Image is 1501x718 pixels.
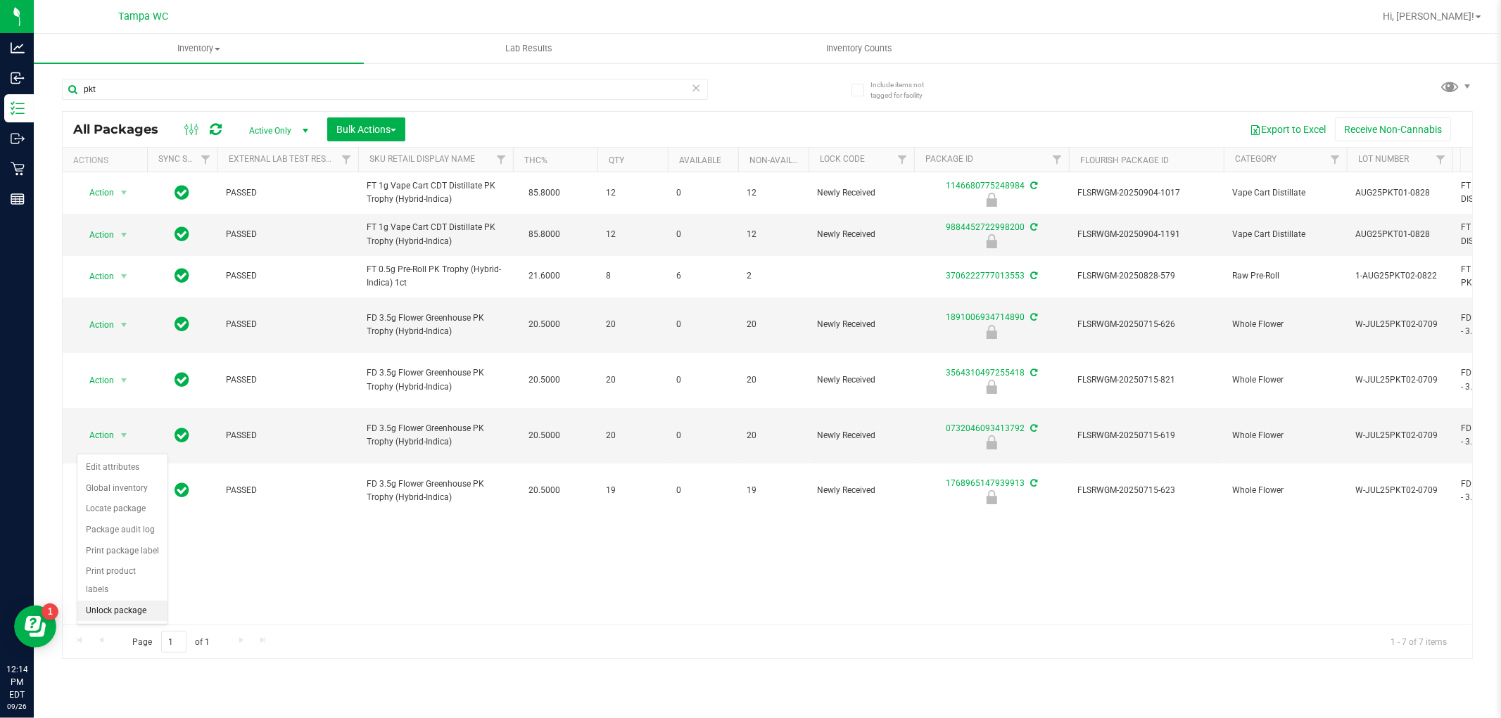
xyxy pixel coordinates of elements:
span: Lab Results [486,42,571,55]
li: Unlock package [77,601,167,622]
li: Edit attributes [77,457,167,478]
span: 19 [606,484,659,497]
div: Newly Received [912,234,1071,248]
div: Newly Received [912,193,1071,207]
span: Newly Received [817,186,906,200]
span: FLSRWGM-20250828-579 [1077,269,1215,283]
a: 9884452722998200 [946,222,1025,232]
p: 09/26 [6,701,27,712]
a: Lot Number [1358,154,1409,164]
span: select [115,183,133,203]
span: PASSED [226,228,350,241]
span: 12 [606,186,659,200]
a: 3564310497255418 [946,368,1025,378]
a: 1891006934714890 [946,312,1025,322]
a: Filter [194,148,217,172]
a: Flourish Package ID [1080,155,1169,165]
span: 0 [676,186,730,200]
input: Search Package ID, Item Name, SKU, Lot or Part Number... [62,79,708,100]
span: W-JUL25PKT02-0709 [1355,484,1444,497]
span: 0 [676,318,730,331]
span: Action [77,315,115,335]
span: Inventory [34,42,364,55]
span: All Packages [73,122,172,137]
a: THC% [524,155,547,165]
span: 6 [676,269,730,283]
span: Sync from Compliance System [1028,478,1037,488]
span: Sync from Compliance System [1028,423,1037,433]
a: 1146680775248984 [946,181,1025,191]
span: PASSED [226,269,350,283]
span: Sync from Compliance System [1028,312,1037,322]
span: Action [77,225,115,245]
a: Package ID [925,154,973,164]
span: PASSED [226,429,350,442]
span: In Sync [175,425,190,445]
a: External Lab Test Result [229,154,339,164]
span: Include items not tagged for facility [870,79,941,101]
span: Whole Flower [1232,318,1338,331]
span: 19 [747,484,800,497]
span: Whole Flower [1232,373,1338,387]
a: Category [1235,154,1277,164]
a: Inventory Counts [694,34,1024,63]
span: PASSED [226,186,350,200]
p: 12:14 PM EDT [6,663,27,701]
span: W-JUL25PKT02-0709 [1355,429,1444,442]
span: W-JUL25PKT02-0709 [1355,373,1444,387]
span: FLSRWGM-20250715-626 [1077,318,1215,331]
span: 12 [747,186,800,200]
span: FLSRWGM-20250904-1191 [1077,228,1215,241]
span: 20.5000 [521,425,567,446]
span: 0 [676,228,730,241]
inline-svg: Analytics [11,41,25,55]
a: Available [679,155,721,165]
a: Lock Code [820,154,865,164]
inline-svg: Inventory [11,101,25,115]
span: In Sync [175,314,190,334]
div: Actions [73,155,141,165]
span: Newly Received [817,429,906,442]
span: 12 [606,228,659,241]
a: 1768965147939913 [946,478,1025,488]
span: PASSED [226,373,350,387]
inline-svg: Reports [11,192,25,206]
span: Whole Flower [1232,429,1338,442]
span: Sync from Compliance System [1028,181,1037,191]
inline-svg: Inbound [11,71,25,85]
span: Vape Cart Distillate [1232,228,1338,241]
inline-svg: Outbound [11,132,25,146]
span: Hi, [PERSON_NAME]! [1383,11,1474,22]
span: 20 [747,429,800,442]
span: 20 [747,318,800,331]
span: 20 [606,429,659,442]
span: FT 0.5g Pre-Roll PK Trophy (Hybrid-Indica) 1ct [367,263,505,290]
span: 85.8000 [521,224,567,245]
a: Sync Status [158,154,213,164]
span: FD 3.5g Flower Greenhouse PK Trophy (Hybrid-Indica) [367,312,505,338]
span: 0 [676,429,730,442]
span: Raw Pre-Roll [1232,269,1338,283]
span: 20 [747,373,800,387]
a: Filter [891,148,914,172]
iframe: Resource center unread badge [42,603,58,620]
a: Filter [1046,148,1069,172]
a: Filter [1324,148,1347,172]
inline-svg: Retail [11,162,25,176]
span: 20.5000 [521,370,567,390]
span: FD 3.5g Flower Greenhouse PK Trophy (Hybrid-Indica) [367,366,505,393]
li: Package audit log [77,520,167,541]
span: Inventory Counts [807,42,911,55]
span: In Sync [175,224,190,244]
a: Sku Retail Display Name [369,154,475,164]
span: 0 [676,484,730,497]
span: select [115,315,133,335]
span: Sync from Compliance System [1028,271,1037,281]
span: AUG25PKT01-0828 [1355,186,1444,200]
span: 20 [606,373,659,387]
button: Bulk Actions [327,117,405,141]
span: FLSRWGM-20250715-623 [1077,484,1215,497]
span: Newly Received [817,484,906,497]
button: Receive Non-Cannabis [1335,117,1451,141]
span: Sync from Compliance System [1028,368,1037,378]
